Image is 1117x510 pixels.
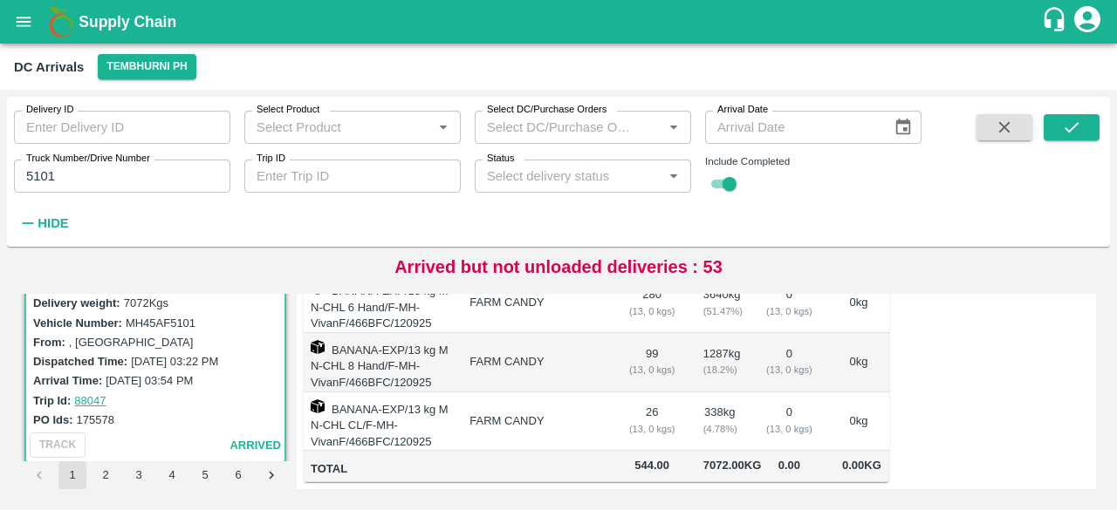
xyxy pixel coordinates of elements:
[703,362,737,377] div: ( 18.2 %)
[126,316,195,330] label: MH45AF5101
[750,274,828,333] td: 0
[3,2,44,42] button: open drawer
[79,13,176,31] b: Supply Chain
[487,103,606,117] label: Select DC/Purchase Orders
[125,461,153,489] button: Go to page 3
[33,336,65,349] label: From:
[250,116,427,139] input: Select Product
[106,374,193,387] label: [DATE] 03:54 PM
[79,10,1041,34] a: Supply Chain
[764,362,814,377] div: ( 13, 0 kgs)
[69,336,194,349] label: , [GEOGRAPHIC_DATA]
[33,394,71,407] label: Trip Id:
[480,116,634,139] input: Select DC/Purchase Orders
[311,340,325,354] img: box
[230,436,281,456] span: arrived
[33,316,122,330] label: Vehicle Number:
[257,103,319,117] label: Select Product
[224,461,252,489] button: Go to page 6
[828,333,889,392] td: 0 kg
[257,461,285,489] button: Go to next page
[33,296,120,309] label: Delivery weight:
[158,461,186,489] button: Go to page 4
[703,303,737,319] div: ( 51.47 %)
[629,456,675,476] span: 544.00
[304,274,456,333] td: BANANA-EXP/13 kg M N-CHL 6 Hand/F-MH-VivanF/466BFC/120925
[23,461,288,489] nav: pagination navigation
[26,103,73,117] label: Delivery ID
[842,459,881,472] span: 0.00 Kg
[432,116,455,139] button: Open
[480,165,657,187] input: Select delivery status
[705,153,922,169] div: Include Completed
[629,362,675,377] div: ( 13, 0 kgs)
[14,160,230,193] input: Enter Truck Number/Drive Number
[44,4,79,39] img: logo
[304,333,456,392] td: BANANA-EXP/13 kg M N-CHL 8 Hand/F-MH-VivanF/466BFC/120925
[98,54,195,79] button: Select DC
[74,394,106,407] a: 88047
[764,303,814,319] div: ( 13, 0 kgs)
[1072,3,1103,40] div: account of current user
[615,333,689,392] td: 99
[764,456,814,476] span: 0.00
[689,392,750,452] td: 338 kg
[131,355,218,368] label: [DATE] 03:22 PM
[311,399,325,413] img: box
[487,152,515,166] label: Status
[662,165,685,187] button: Open
[629,421,675,437] div: ( 13, 0 kgs)
[311,459,456,479] span: Total
[92,461,120,489] button: Go to page 2
[394,254,723,280] p: Arrived but not unloaded deliveries : 53
[244,160,461,193] input: Enter Trip ID
[26,152,150,166] label: Truck Number/Drive Number
[887,111,920,144] button: Choose date
[703,421,737,437] div: ( 4.78 %)
[764,421,814,437] div: ( 13, 0 kgs)
[705,111,880,144] input: Arrival Date
[703,459,762,472] span: 7072.00 Kg
[629,303,675,319] div: ( 13, 0 kgs)
[689,333,750,392] td: 1287 kg
[191,461,219,489] button: Go to page 5
[828,274,889,333] td: 0 kg
[615,274,689,333] td: 280
[615,392,689,452] td: 26
[750,392,828,452] td: 0
[456,274,614,333] td: FARM CANDY
[717,103,768,117] label: Arrival Date
[38,216,68,230] strong: Hide
[828,392,889,452] td: 0 kg
[689,274,750,333] td: 3640 kg
[456,392,614,452] td: FARM CANDY
[124,296,168,309] label: 7072 Kgs
[662,116,685,139] button: Open
[14,111,230,144] input: Enter Delivery ID
[257,152,285,166] label: Trip ID
[33,413,73,426] label: PO Ids:
[456,333,614,392] td: FARM CANDY
[750,333,828,392] td: 0
[58,461,86,489] button: page 1
[33,355,127,368] label: Dispatched Time:
[14,208,73,238] button: Hide
[1041,6,1072,37] div: customer-support
[33,374,102,387] label: Arrival Time:
[304,392,456,452] td: BANANA-EXP/13 kg M N-CHL CL/F-MH-VivanF/466BFC/120925
[77,413,114,426] label: 175578
[14,56,84,78] div: DC Arrivals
